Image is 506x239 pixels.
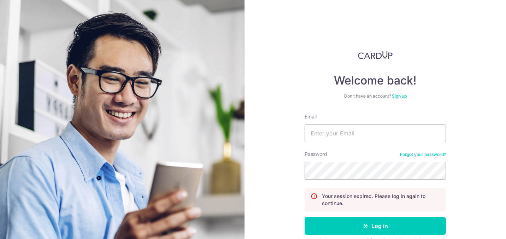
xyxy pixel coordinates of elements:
[400,152,446,157] a: Forgot your password?
[305,217,446,235] button: Log in
[358,51,393,59] img: CardUp Logo
[322,193,440,207] p: Your session expired. Please log in again to continue.
[305,124,446,142] input: Enter your Email
[305,151,327,158] label: Password
[392,93,407,99] a: Sign up
[305,74,446,88] h4: Welcome back!
[305,93,446,99] div: Don’t have an account?
[305,113,317,120] label: Email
